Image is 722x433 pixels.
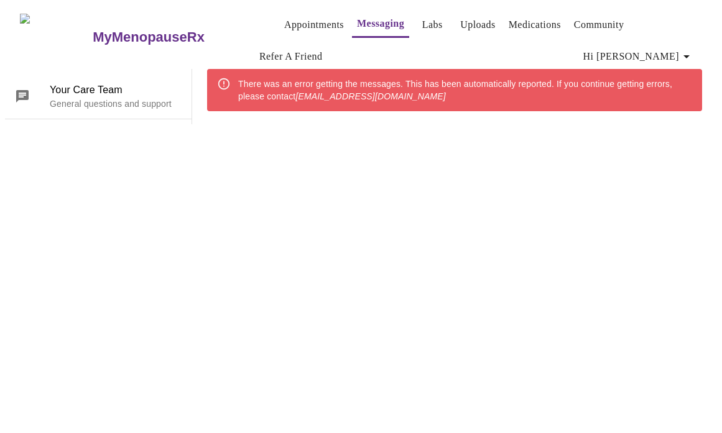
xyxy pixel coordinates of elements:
[422,16,443,34] a: Labs
[50,98,182,110] p: General questions and support
[279,12,349,37] button: Appointments
[460,16,496,34] a: Uploads
[578,44,699,69] button: Hi [PERSON_NAME]
[238,73,692,107] div: There was an error getting the messages. This has been automatically reported. If you continue ge...
[254,44,328,69] button: Refer a Friend
[20,14,91,60] img: MyMenopauseRx Logo
[352,11,409,38] button: Messaging
[504,12,566,37] button: Medications
[412,12,452,37] button: Labs
[509,16,561,34] a: Medications
[93,29,205,45] h3: MyMenopauseRx
[5,74,192,119] div: Your Care TeamGeneral questions and support
[50,83,182,98] span: Your Care Team
[574,16,624,34] a: Community
[295,91,445,101] em: [EMAIL_ADDRESS][DOMAIN_NAME]
[455,12,501,37] button: Uploads
[569,12,629,37] button: Community
[583,48,694,65] span: Hi [PERSON_NAME]
[91,16,254,59] a: MyMenopauseRx
[284,16,344,34] a: Appointments
[357,15,404,32] a: Messaging
[259,48,323,65] a: Refer a Friend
